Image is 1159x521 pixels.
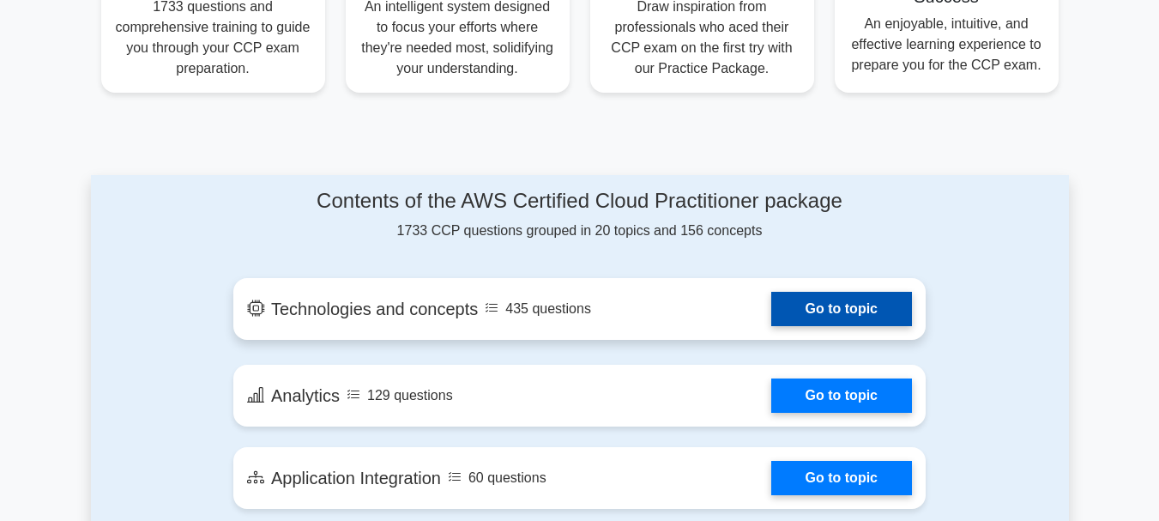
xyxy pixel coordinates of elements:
p: An enjoyable, intuitive, and effective learning experience to prepare you for the CCP exam. [848,14,1045,76]
a: Go to topic [771,461,912,495]
h4: Contents of the AWS Certified Cloud Practitioner package [233,189,926,214]
div: 1733 CCP questions grouped in 20 topics and 156 concepts [233,189,926,241]
a: Go to topic [771,292,912,326]
a: Go to topic [771,379,912,413]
